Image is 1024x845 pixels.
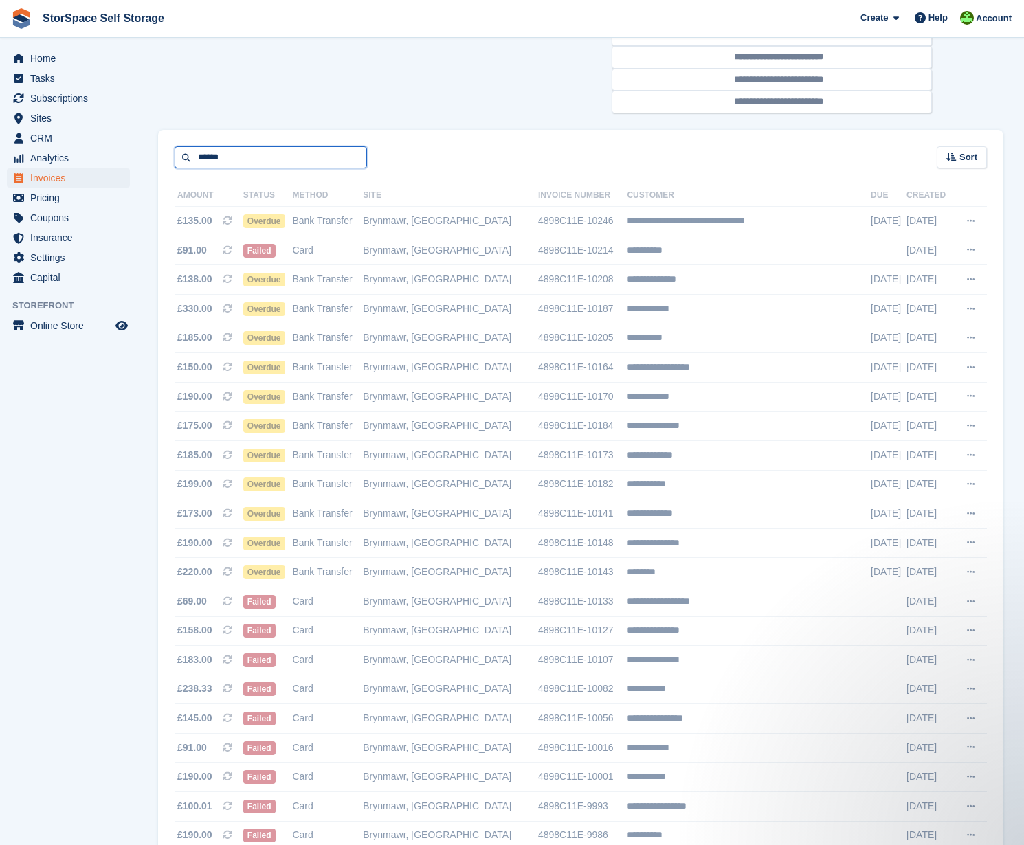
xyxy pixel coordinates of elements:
[7,228,130,247] a: menu
[7,316,130,335] a: menu
[30,128,113,148] span: CRM
[30,268,113,287] span: Capital
[960,11,974,25] img: Jon Pace
[928,11,948,25] span: Help
[30,89,113,108] span: Subscriptions
[976,12,1012,25] span: Account
[30,168,113,188] span: Invoices
[7,188,130,207] a: menu
[7,69,130,88] a: menu
[30,49,113,68] span: Home
[30,188,113,207] span: Pricing
[7,168,130,188] a: menu
[30,228,113,247] span: Insurance
[7,89,130,108] a: menu
[7,248,130,267] a: menu
[30,109,113,128] span: Sites
[860,11,888,25] span: Create
[7,109,130,128] a: menu
[30,248,113,267] span: Settings
[7,128,130,148] a: menu
[7,208,130,227] a: menu
[37,7,170,30] a: StorSpace Self Storage
[113,317,130,334] a: Preview store
[30,316,113,335] span: Online Store
[7,148,130,168] a: menu
[7,49,130,68] a: menu
[30,208,113,227] span: Coupons
[7,268,130,287] a: menu
[12,299,137,313] span: Storefront
[11,8,32,29] img: stora-icon-8386f47178a22dfd0bd8f6a31ec36ba5ce8667c1dd55bd0f319d3a0aa187defe.svg
[30,148,113,168] span: Analytics
[30,69,113,88] span: Tasks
